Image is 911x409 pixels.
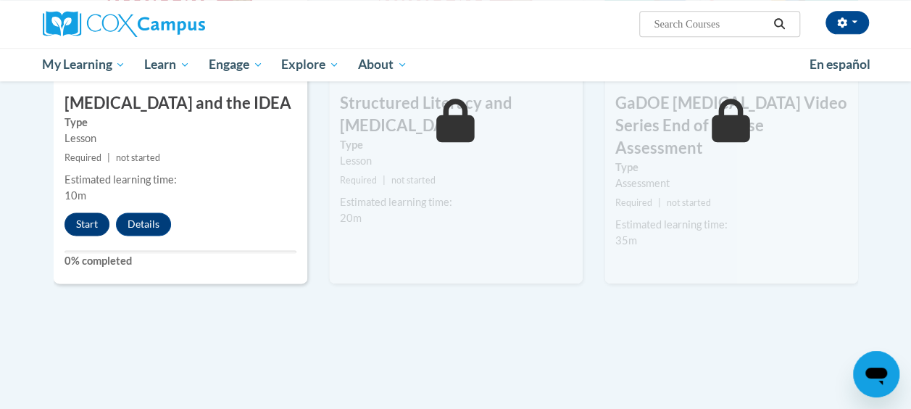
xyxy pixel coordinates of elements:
[33,48,136,81] a: My Learning
[658,197,661,208] span: |
[209,56,263,73] span: Engage
[116,152,160,163] span: not started
[383,175,386,186] span: |
[135,48,199,81] a: Learn
[272,48,349,81] a: Explore
[199,48,273,81] a: Engage
[65,131,296,146] div: Lesson
[604,92,858,159] h3: GaDOE [MEDICAL_DATA] Video Series End of Course Assessment
[65,212,109,236] button: Start
[107,152,110,163] span: |
[32,48,880,81] div: Main menu
[349,48,417,81] a: About
[65,152,101,163] span: Required
[615,197,652,208] span: Required
[340,137,572,153] label: Type
[615,234,637,247] span: 35m
[43,11,304,37] a: Cox Campus
[615,217,847,233] div: Estimated learning time:
[340,212,362,224] span: 20m
[391,175,436,186] span: not started
[65,172,296,188] div: Estimated learning time:
[340,194,572,210] div: Estimated learning time:
[65,115,296,131] label: Type
[329,92,583,137] h3: Structured Literacy and [MEDICAL_DATA]
[652,15,768,33] input: Search Courses
[116,212,171,236] button: Details
[144,56,190,73] span: Learn
[65,189,86,202] span: 10m
[853,351,899,397] iframe: Button to launch messaging window
[825,11,869,34] button: Account Settings
[43,11,205,37] img: Cox Campus
[800,49,880,80] a: En español
[615,160,847,175] label: Type
[768,15,790,33] button: Search
[358,56,407,73] span: About
[54,92,307,115] h3: [MEDICAL_DATA] and the IDEA
[340,175,377,186] span: Required
[65,253,296,269] label: 0% completed
[615,175,847,191] div: Assessment
[42,56,125,73] span: My Learning
[281,56,339,73] span: Explore
[667,197,711,208] span: not started
[340,153,572,169] div: Lesson
[810,57,870,72] span: En español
